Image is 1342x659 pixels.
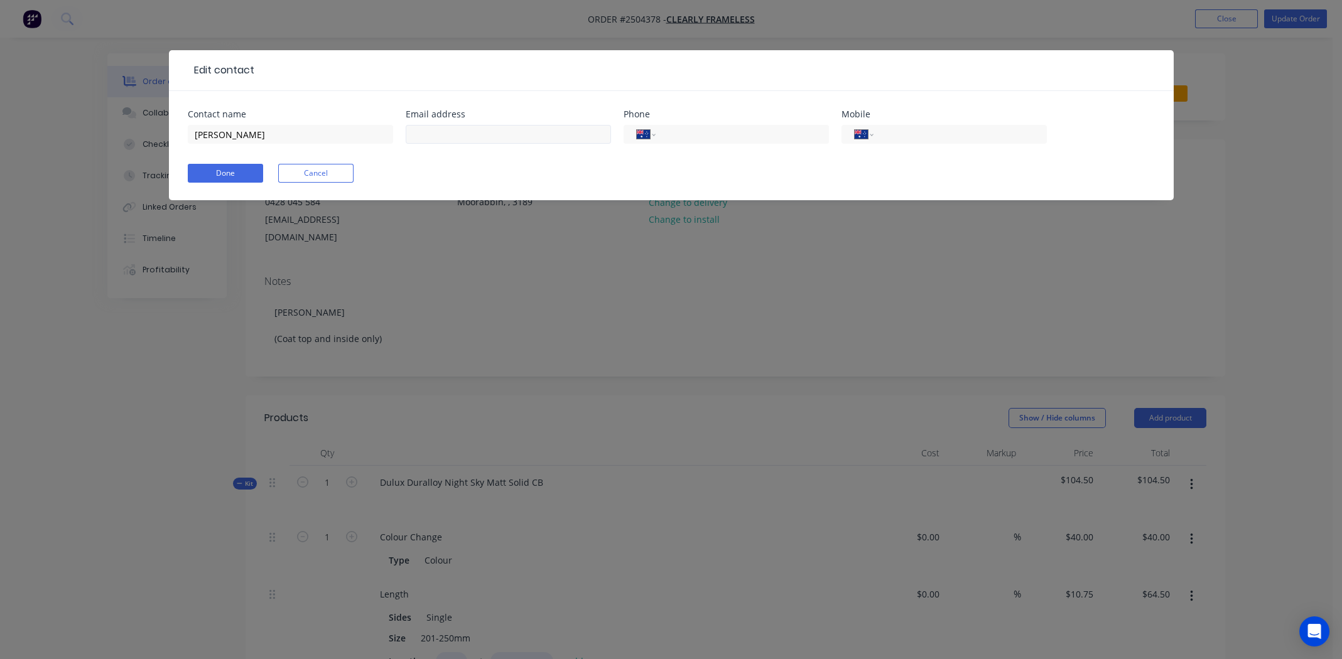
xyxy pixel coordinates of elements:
[188,63,254,78] div: Edit contact
[406,110,611,119] div: Email address
[841,110,1047,119] div: Mobile
[278,164,354,183] button: Cancel
[1299,616,1329,646] div: Open Intercom Messenger
[624,110,829,119] div: Phone
[188,164,263,183] button: Done
[188,110,393,119] div: Contact name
